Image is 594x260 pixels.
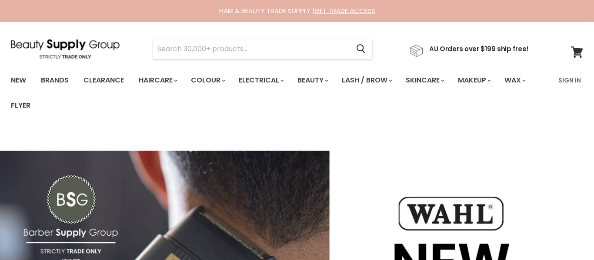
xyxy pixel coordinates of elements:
[335,71,397,89] a: Lash / Brow
[451,71,496,89] a: Makeup
[132,71,183,89] a: Haircare
[553,71,586,89] a: Sign In
[4,96,37,115] a: Flyer
[314,6,375,15] a: GET TRADE ACCESS
[153,39,349,59] input: Search
[551,219,585,251] iframe: Gorgias live chat messenger
[153,39,373,59] form: Product
[399,71,450,89] a: Skincare
[349,39,372,59] button: Search
[232,71,289,89] a: Electrical
[77,71,130,89] a: Clearance
[291,71,334,89] a: Beauty
[34,71,75,89] a: Brands
[184,71,230,89] a: Colour
[4,71,33,89] a: New
[498,71,531,89] a: Wax
[4,68,553,118] ul: Main menu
